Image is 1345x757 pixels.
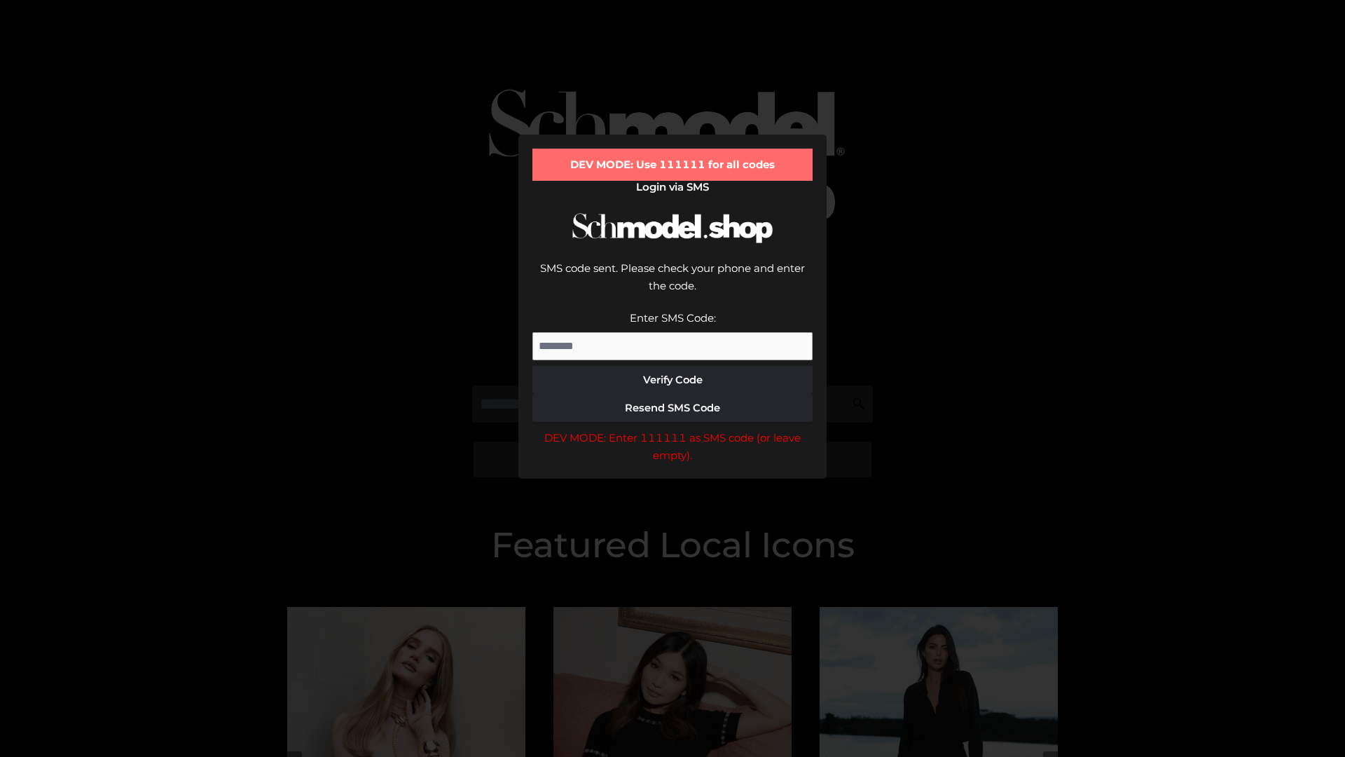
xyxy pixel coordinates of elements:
[532,366,813,394] button: Verify Code
[532,259,813,309] div: SMS code sent. Please check your phone and enter the code.
[532,149,813,181] div: DEV MODE: Use 111111 for all codes
[532,394,813,422] button: Resend SMS Code
[532,429,813,465] div: DEV MODE: Enter 111111 as SMS code (or leave empty).
[567,200,778,256] img: Schmodel Logo
[630,311,716,325] label: Enter SMS Code:
[532,181,813,193] h2: Login via SMS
